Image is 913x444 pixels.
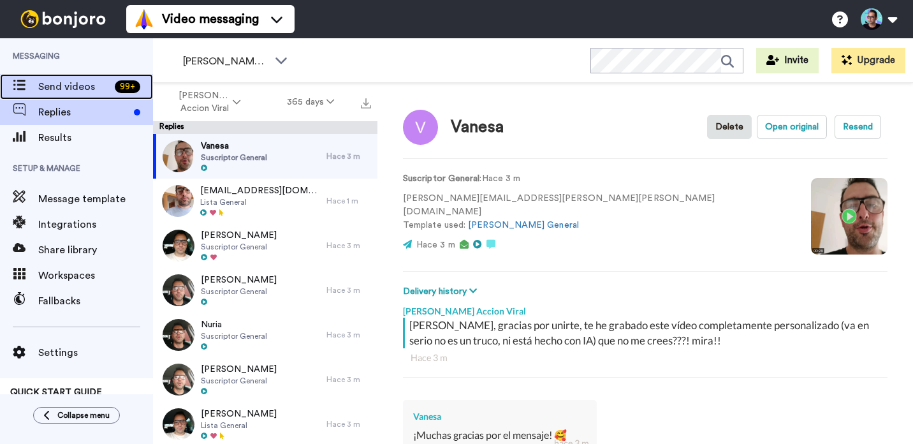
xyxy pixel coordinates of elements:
[153,357,377,402] a: [PERSON_NAME]Suscriptor GeneralHace 3 m
[201,140,267,152] span: Vanesa
[201,376,277,386] span: Suscriptor General
[201,363,277,376] span: [PERSON_NAME]
[201,152,267,163] span: Suscriptor General
[757,115,827,139] button: Open original
[835,115,881,139] button: Resend
[38,268,153,283] span: Workspaces
[153,223,377,268] a: [PERSON_NAME]Suscriptor GeneralHace 3 m
[403,174,479,183] strong: Suscriptor General
[163,140,194,172] img: fefaad7e-d387-44b3-a95f-f402f40e0d92-thumb.jpg
[38,130,153,145] span: Results
[201,286,277,297] span: Suscriptor General
[201,420,277,431] span: Lista General
[326,374,371,385] div: Hace 3 m
[201,229,277,242] span: [PERSON_NAME]
[38,345,153,360] span: Settings
[361,98,371,108] img: export.svg
[163,230,194,262] img: edf4f0ff-afbe-42f1-a1f1-6feb666dcf33-thumb.jpg
[451,118,504,137] div: Vanesa
[153,313,377,357] a: NuriaSuscriptor GeneralHace 3 m
[403,172,792,186] p: : Hace 3 m
[200,197,320,207] span: Lista General
[264,91,358,114] button: 365 days
[403,299,887,318] div: [PERSON_NAME] Accion Viral
[163,319,194,351] img: ddd3095e-1385-4745-8af4-00c59085a67b-thumb.jpg
[326,285,371,295] div: Hace 3 m
[163,408,194,440] img: d1c3088d-fb7b-44e1-b2ce-c962b6ceef9c-thumb.jpg
[179,89,230,115] span: [PERSON_NAME] Accion Viral
[200,184,320,197] span: [EMAIL_ADDRESS][DOMAIN_NAME]
[411,352,880,364] div: Hace 3 m
[38,191,153,207] span: Message template
[403,285,481,299] button: Delivery history
[153,134,377,179] a: VanesaSuscriptor GeneralHace 3 m
[163,364,194,396] img: 64657a4e-0f9a-4623-9006-75840a65950e-thumb.jpg
[10,388,102,397] span: QUICK START GUIDE
[33,407,120,424] button: Collapse menu
[403,110,438,145] img: Image of Vanesa
[162,185,194,217] img: bf95532a-3b09-4534-b45d-3dc74dec61f2-thumb.jpg
[403,192,792,232] p: [PERSON_NAME][EMAIL_ADDRESS][PERSON_NAME][PERSON_NAME][DOMAIN_NAME] Template used:
[38,293,153,309] span: Fallbacks
[163,274,194,306] img: 6eddc105-d746-473b-8ec3-ea718aa5a512-thumb.jpg
[15,10,111,28] img: bj-logo-header-white.svg
[326,196,371,206] div: Hace 1 m
[156,84,264,120] button: [PERSON_NAME] Accion Viral
[468,221,579,230] a: [PERSON_NAME] General
[326,330,371,340] div: Hace 3 m
[183,54,268,69] span: [PERSON_NAME] - General
[413,428,587,443] div: ¡Muchas gracias por el mensaje! 🥰
[134,9,154,29] img: vm-color.svg
[201,318,267,331] span: Nuria
[326,241,371,251] div: Hace 3 m
[416,241,455,249] span: Hace 3 m
[357,93,375,112] button: Export all results that match these filters now.
[201,242,277,252] span: Suscriptor General
[201,331,267,341] span: Suscriptor General
[38,242,153,258] span: Share library
[409,318,884,348] div: [PERSON_NAME], gracias por unirte, te he grabado este vídeo completamente personalizado (va en se...
[153,268,377,313] a: [PERSON_NAME]Suscriptor GeneralHace 3 m
[153,121,377,134] div: Replies
[201,408,277,420] span: [PERSON_NAME]
[162,10,259,28] span: Video messaging
[756,48,819,73] button: Invite
[38,105,129,120] span: Replies
[326,151,371,161] div: Hace 3 m
[831,48,905,73] button: Upgrade
[326,419,371,429] div: Hace 3 m
[153,179,377,223] a: [EMAIL_ADDRESS][DOMAIN_NAME]Lista GeneralHace 1 m
[707,115,752,139] button: Delete
[38,79,110,94] span: Send videos
[38,217,153,232] span: Integrations
[57,410,110,420] span: Collapse menu
[413,410,587,423] div: Vanesa
[201,274,277,286] span: [PERSON_NAME]
[115,80,140,93] div: 99 +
